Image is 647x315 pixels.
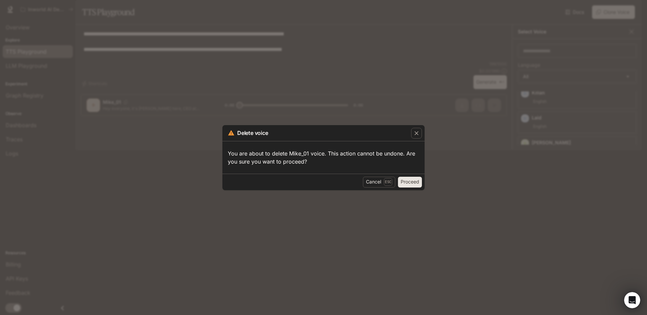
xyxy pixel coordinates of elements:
p: Delete voice [237,129,268,137]
button: CancelEsc [363,177,395,188]
button: Proceed [398,177,422,188]
p: Esc [384,178,392,185]
iframe: Intercom live chat [624,292,640,308]
pre: You are about to delete Mike_01 voice. This action cannot be undone. Are you sure you want to pro... [228,144,419,171]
